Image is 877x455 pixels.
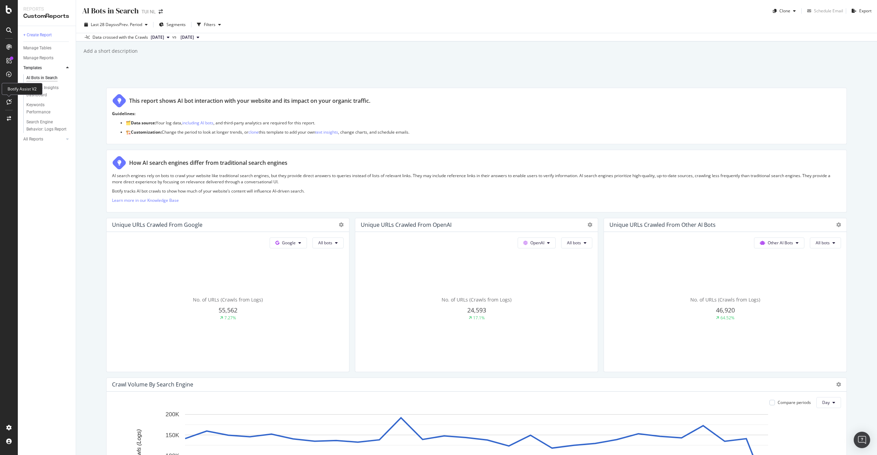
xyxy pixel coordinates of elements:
span: Day [822,399,830,405]
div: Manage Tables [23,45,51,52]
span: 55,562 [219,306,237,314]
a: Business Insights Dashboard [26,84,71,99]
div: 7.27% [224,315,236,321]
div: Filters [204,22,215,27]
button: OpenAI [518,237,556,248]
button: Schedule Email [804,5,843,16]
div: Search Engine Behavior: Logs Report [26,119,67,133]
button: Clone [770,5,799,16]
div: Unique URLs Crawled from OpenAIOpenAIAll botsNo. of URLs (Crawls from Logs)24,59317.1% [355,218,598,372]
span: 2025 Sep. 2nd [151,34,164,40]
div: How AI search engines differ from traditional search engines [129,159,287,167]
div: Schedule Email [814,8,843,14]
a: Manage Reports [23,54,71,62]
button: [DATE] [178,33,202,41]
strong: Guidelines: [112,111,135,116]
p: 🏗️ Change the period to look at longer trends, or this template to add your own , change charts, ... [126,129,841,135]
a: Learn more in our Knowledge Base [112,197,179,203]
div: Business Insights Dashboard [26,84,66,99]
span: 46,920 [716,306,735,314]
div: AI Bots in Search [26,74,58,82]
div: Compare periods [778,399,811,405]
div: Botify Assist V2 [2,83,42,95]
div: This report shows AI bot interaction with your website and its impact on your organic traffic.Gui... [106,88,847,144]
span: vs Prev. Period [115,22,142,27]
p: AI search engines rely on bots to crawl your website like traditional search engines, but they pr... [112,173,841,184]
div: Unique URLs Crawled from Google [112,221,202,228]
button: Export [849,5,872,16]
span: Last 28 Days [91,22,115,27]
strong: Data source: [131,120,156,126]
a: All Reports [23,136,64,143]
a: Keywords Performance [26,101,71,116]
button: Last 28 DaysvsPrev. Period [82,19,150,30]
div: Templates [23,64,42,72]
span: Other AI Bots [768,240,793,246]
a: Manage Tables [23,45,71,52]
div: Unique URLs Crawled from GoogleGoogleAll botsNo. of URLs (Crawls from Logs)55,5627.27% [106,218,349,372]
a: Templates [23,64,64,72]
div: Data crossed with the Crawls [92,34,148,40]
div: All Reports [23,136,43,143]
span: vs [172,34,178,40]
div: TUI NL [141,8,156,15]
strong: Customization: [131,129,162,135]
a: text insights [315,129,338,135]
button: Day [816,397,841,408]
text: 200K [165,411,179,418]
a: clone [248,129,259,135]
div: Unique URLs Crawled from Other AI BotsOther AI BotsAll botsNo. of URLs (Crawls from Logs)46,92064... [604,218,847,372]
span: Segments [166,22,186,27]
div: This report shows AI bot interaction with your website and its impact on your organic traffic. [129,97,370,105]
span: All bots [567,240,581,246]
div: CustomReports [23,12,70,20]
div: Reports [23,5,70,12]
span: No. of URLs (Crawls from Logs) [690,296,760,303]
span: All bots [318,240,332,246]
div: Manage Reports [23,54,53,62]
button: All bots [561,237,592,248]
span: All bots [816,240,830,246]
a: + Create Report [23,32,71,39]
span: 2025 Jul. 30th [181,34,194,40]
span: OpenAI [530,240,544,246]
button: All bots [810,237,841,248]
span: No. of URLs (Crawls from Logs) [442,296,511,303]
button: All bots [312,237,344,248]
div: Unique URLs Crawled from OpenAI [361,221,452,228]
div: Unique URLs Crawled from Other AI Bots [609,221,716,228]
a: AI Bots in Search [26,74,71,82]
div: Export [859,8,872,14]
p: Botify tracks AI bot crawls to show how much of your website’s content will influence AI-driven s... [112,188,841,194]
div: Open Intercom Messenger [854,432,870,448]
div: Crawl Volume By Search Engine [112,381,193,388]
div: Add a short description [83,48,138,54]
div: arrow-right-arrow-left [159,9,163,14]
button: [DATE] [148,33,172,41]
button: Other AI Bots [754,237,804,248]
div: 17.1% [473,315,485,321]
div: How AI search engines differ from traditional search enginesAI search engines rely on bots to cra... [106,150,847,212]
div: AI Bots in Search [82,5,139,16]
div: Clone [779,8,790,14]
div: + Create Report [23,32,52,39]
a: Search Engine Behavior: Logs Report [26,119,71,133]
div: Keywords Performance [26,101,65,116]
div: 64.52% [720,315,734,321]
span: Google [282,240,296,246]
span: 24,593 [467,306,486,314]
a: including AI bots [182,120,213,126]
span: No. of URLs (Crawls from Logs) [193,296,263,303]
button: Filters [194,19,224,30]
text: 150K [165,432,179,439]
button: Google [270,237,307,248]
p: 🗂️ Your log data, , and third-party analytics are required for this report. [126,120,841,126]
button: Segments [156,19,188,30]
